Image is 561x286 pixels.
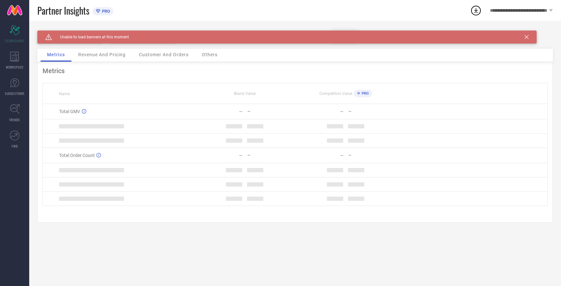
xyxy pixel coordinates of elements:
[59,109,80,114] span: Total GMV
[139,52,189,57] span: Customer And Orders
[59,92,70,96] span: Name
[202,52,218,57] span: Others
[247,109,295,114] div: —
[12,144,18,149] span: FWD
[5,38,24,43] span: SCORECARDS
[360,91,369,96] span: PRO
[470,5,482,16] div: Open download list
[348,153,396,158] div: —
[37,4,89,17] span: Partner Insights
[340,153,343,158] div: —
[52,35,129,39] span: Unable to load banners at this moment
[6,65,24,70] span: WORKSPACE
[340,109,343,114] div: —
[43,67,548,75] div: Metrics
[348,109,396,114] div: —
[319,91,352,96] span: Competitors Value
[78,52,126,57] span: Revenue And Pricing
[247,153,295,158] div: —
[239,153,243,158] div: —
[5,91,25,96] span: SUGGESTIONS
[59,153,95,158] span: Total Order Count
[100,9,110,14] span: PRO
[47,52,65,57] span: Metrics
[9,117,20,122] span: TRENDS
[239,109,243,114] div: —
[37,31,102,35] div: Brand
[234,91,256,96] span: Brand Value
